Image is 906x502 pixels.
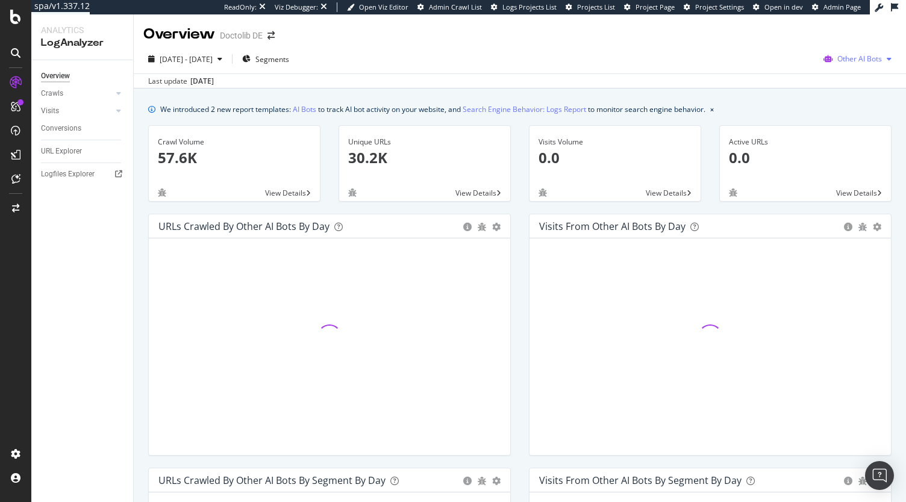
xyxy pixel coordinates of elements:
div: bug [539,188,547,197]
span: View Details [836,188,877,198]
span: Admin Page [823,2,861,11]
span: [DATE] - [DATE] [160,54,213,64]
span: Open Viz Editor [359,2,408,11]
div: Conversions [41,122,81,135]
button: close banner [707,101,717,118]
a: Search Engine Behavior: Logs Report [463,103,586,116]
div: [DATE] [190,76,214,87]
span: Project Settings [695,2,744,11]
a: Overview [41,70,125,82]
p: 0.0 [539,147,692,168]
div: LogAnalyzer [41,36,123,50]
div: arrow-right-arrow-left [267,31,275,40]
span: Admin Crawl List [429,2,482,11]
div: circle-info [844,223,852,231]
a: Project Settings [684,2,744,12]
span: Projects List [577,2,615,11]
a: Admin Crawl List [417,2,482,12]
p: 30.2K [348,147,501,168]
div: gear [492,223,501,231]
button: [DATE] - [DATE] [143,49,227,69]
span: View Details [646,188,687,198]
div: Doctolib DE [220,29,263,42]
div: bug [858,223,867,231]
button: Other AI Bots [819,49,896,69]
div: gear [873,223,881,231]
div: bug [348,188,357,197]
div: URL Explorer [41,145,82,158]
div: URLs Crawled by Other AI Bots By Segment By Day [158,474,386,486]
div: Analytics [41,24,123,36]
a: Open in dev [753,2,803,12]
div: Unique URLs [348,137,501,147]
p: 57.6K [158,147,311,168]
a: Logfiles Explorer [41,168,125,181]
a: Project Page [624,2,675,12]
a: Visits [41,105,113,117]
div: gear [492,477,501,485]
div: info banner [148,103,892,116]
a: Open Viz Editor [347,2,408,12]
div: Crawl Volume [158,137,311,147]
div: bug [858,477,867,485]
span: Logs Projects List [502,2,557,11]
div: Viz Debugger: [275,2,318,12]
div: circle-info [844,477,852,485]
div: ReadOnly: [224,2,257,12]
div: Active URLs [729,137,882,147]
div: circle-info [463,477,472,485]
div: bug [478,477,486,485]
div: bug [478,223,486,231]
a: Admin Page [812,2,861,12]
div: Visits Volume [539,137,692,147]
a: Crawls [41,87,113,100]
div: Crawls [41,87,63,100]
a: URL Explorer [41,145,125,158]
div: Last update [148,76,214,87]
a: Projects List [566,2,615,12]
button: Segments [237,49,294,69]
div: Open Intercom Messenger [865,461,894,490]
div: URLs Crawled by Other AI Bots by day [158,220,330,232]
span: View Details [265,188,306,198]
div: We introduced 2 new report templates: to track AI bot activity on your website, and to monitor se... [160,103,705,116]
span: Segments [255,54,289,64]
div: Visits from Other AI Bots By Segment By Day [539,474,742,486]
span: Project Page [636,2,675,11]
div: Overview [143,24,215,45]
span: Other AI Bots [837,54,882,64]
span: View Details [455,188,496,198]
div: Visits from Other AI Bots by day [539,220,686,232]
div: bug [729,188,737,197]
div: Logfiles Explorer [41,168,95,181]
a: Logs Projects List [491,2,557,12]
a: Conversions [41,122,125,135]
div: bug [158,188,166,197]
div: Visits [41,105,59,117]
p: 0.0 [729,147,882,168]
div: Overview [41,70,70,82]
span: Open in dev [764,2,803,11]
a: AI Bots [293,103,316,116]
div: circle-info [463,223,472,231]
